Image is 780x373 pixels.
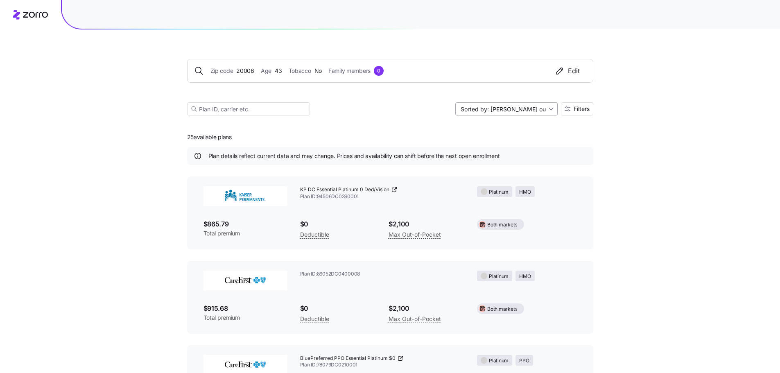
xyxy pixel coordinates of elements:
span: Deductible [300,314,329,324]
span: Max Out-of-Pocket [389,230,441,240]
img: CareFirst BlueCross BlueShield [203,271,287,290]
span: Filters [574,106,590,112]
span: Zip code [210,66,233,75]
img: Kaiser Permanente [203,186,287,206]
span: Tobacco [289,66,311,75]
span: $915.68 [203,303,287,314]
span: $0 [300,303,375,314]
span: $865.79 [203,219,287,229]
span: Plan ID: 94506DC0390001 [300,193,464,200]
span: Deductible [300,230,329,240]
span: Plan ID: 78079DC0210001 [300,362,464,368]
span: Plan details reflect current data and may change. Prices and availability can shift before the ne... [208,152,500,160]
div: Edit [555,66,580,76]
span: Plan ID: 86052DC0400008 [300,271,464,278]
span: $0 [300,219,375,229]
span: Both markets [487,221,517,229]
span: 25 available plans [187,133,232,141]
button: Edit [548,66,586,76]
span: Both markets [487,305,517,313]
span: Total premium [203,314,287,322]
span: Max Out-of-Pocket [389,314,441,324]
span: Platinum [489,188,509,196]
span: No [314,66,322,75]
input: Sort by [455,102,558,115]
span: PPO [519,357,529,365]
button: Filters [561,102,593,115]
span: Age [261,66,271,75]
span: $2,100 [389,303,464,314]
span: 43 [275,66,282,75]
span: Family members [328,66,371,75]
span: HMO [519,273,531,280]
span: Platinum [489,273,509,280]
span: 20006 [236,66,254,75]
span: KP DC Essential Platinum 0 Ded/Vision [300,186,389,193]
div: 0 [374,66,384,76]
span: Total premium [203,229,287,237]
span: $2,100 [389,219,464,229]
span: BluePreferred PPO Essential Platinum $0 [300,355,396,362]
span: HMO [519,188,531,196]
span: Platinum [489,357,509,365]
input: Plan ID, carrier etc. [187,102,310,115]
